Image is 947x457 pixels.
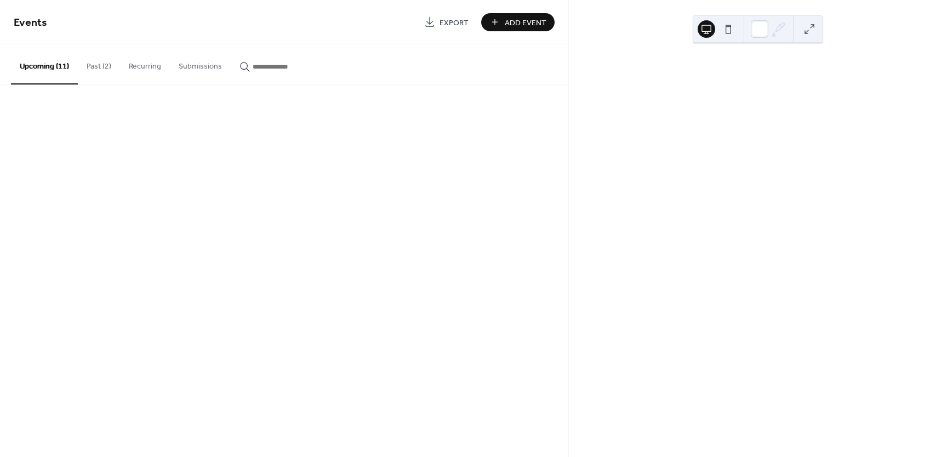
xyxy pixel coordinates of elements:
[440,17,469,29] span: Export
[170,44,231,83] button: Submissions
[14,12,47,33] span: Events
[481,13,555,31] button: Add Event
[78,44,120,83] button: Past (2)
[505,17,546,29] span: Add Event
[416,13,477,31] a: Export
[11,44,78,84] button: Upcoming (11)
[120,44,170,83] button: Recurring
